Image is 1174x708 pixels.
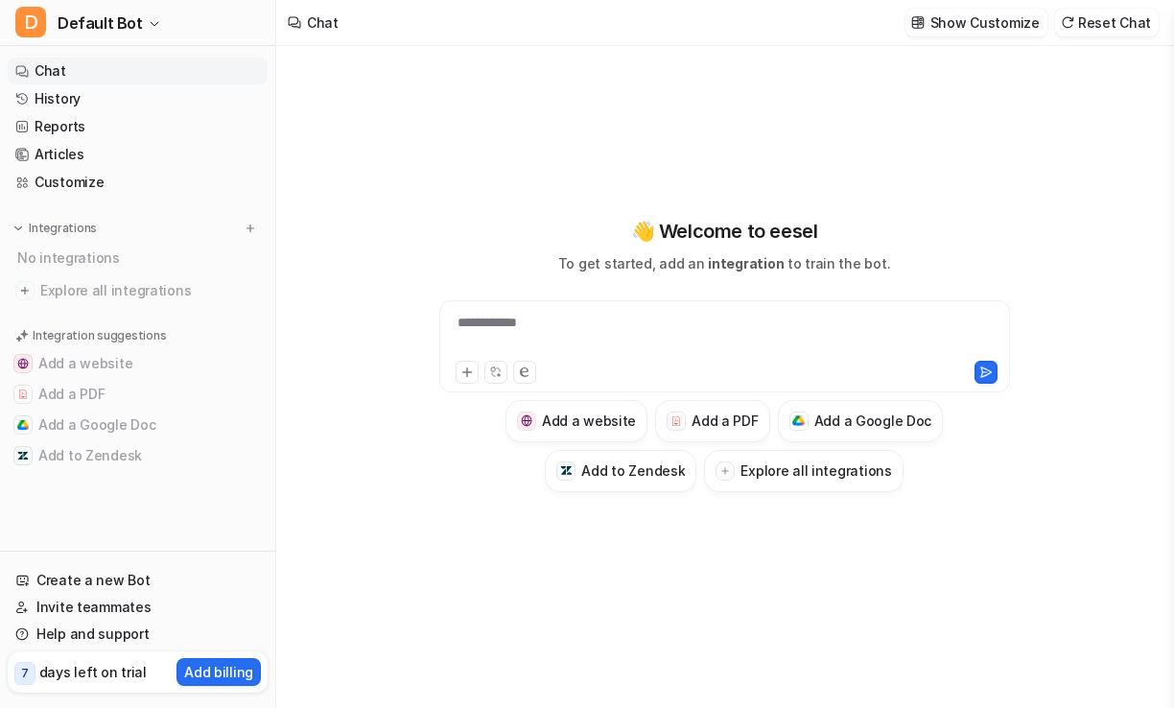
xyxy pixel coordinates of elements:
button: Add to ZendeskAdd to Zendesk [8,440,268,471]
img: explore all integrations [15,281,35,300]
button: Add billing [176,658,261,686]
p: 7 [21,665,29,682]
span: Explore all integrations [40,275,260,306]
h3: Add a website [542,411,636,431]
img: reset [1061,15,1074,30]
button: Add a PDFAdd a PDF [8,379,268,410]
a: History [8,85,268,112]
div: No integrations [12,242,268,273]
p: Integrations [29,221,97,236]
span: D [15,7,46,37]
h3: Add a PDF [692,411,758,431]
button: Integrations [8,219,103,238]
span: integration [708,255,784,271]
img: menu_add.svg [244,222,257,235]
img: customize [911,15,925,30]
img: Add a Google Doc [792,415,805,427]
a: Create a new Bot [8,567,268,594]
img: Add to Zendesk [560,464,573,477]
button: Add a websiteAdd a website [505,400,647,442]
div: Chat [307,12,339,33]
p: Show Customize [930,12,1040,33]
button: Add a PDFAdd a PDF [655,400,769,442]
a: Invite teammates [8,594,268,621]
h3: Explore all integrations [740,460,891,481]
a: Reports [8,113,268,140]
button: Add a Google DocAdd a Google Doc [778,400,944,442]
img: Add a website [17,358,29,369]
button: Add to ZendeskAdd to Zendesk [545,450,696,492]
h3: Add a Google Doc [814,411,932,431]
a: Help and support [8,621,268,648]
img: Add a website [521,414,533,427]
button: Add a Google DocAdd a Google Doc [8,410,268,440]
a: Chat [8,58,268,84]
span: Default Bot [58,10,143,36]
p: 👋 Welcome to eesel [631,217,818,246]
img: expand menu [12,222,25,235]
button: Reset Chat [1055,9,1159,36]
button: Add a websiteAdd a website [8,348,268,379]
a: Articles [8,141,268,168]
h3: Add to Zendesk [581,460,685,481]
a: Customize [8,169,268,196]
img: Add to Zendesk [17,450,29,461]
img: Add a PDF [17,389,29,400]
p: days left on trial [39,662,147,682]
img: Add a PDF [670,415,683,427]
button: Explore all integrations [704,450,903,492]
p: To get started, add an to train the bot. [558,253,890,273]
p: Add billing [184,662,253,682]
a: Explore all integrations [8,277,268,304]
button: Show Customize [905,9,1047,36]
p: Integration suggestions [33,327,166,344]
img: Add a Google Doc [17,419,29,431]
